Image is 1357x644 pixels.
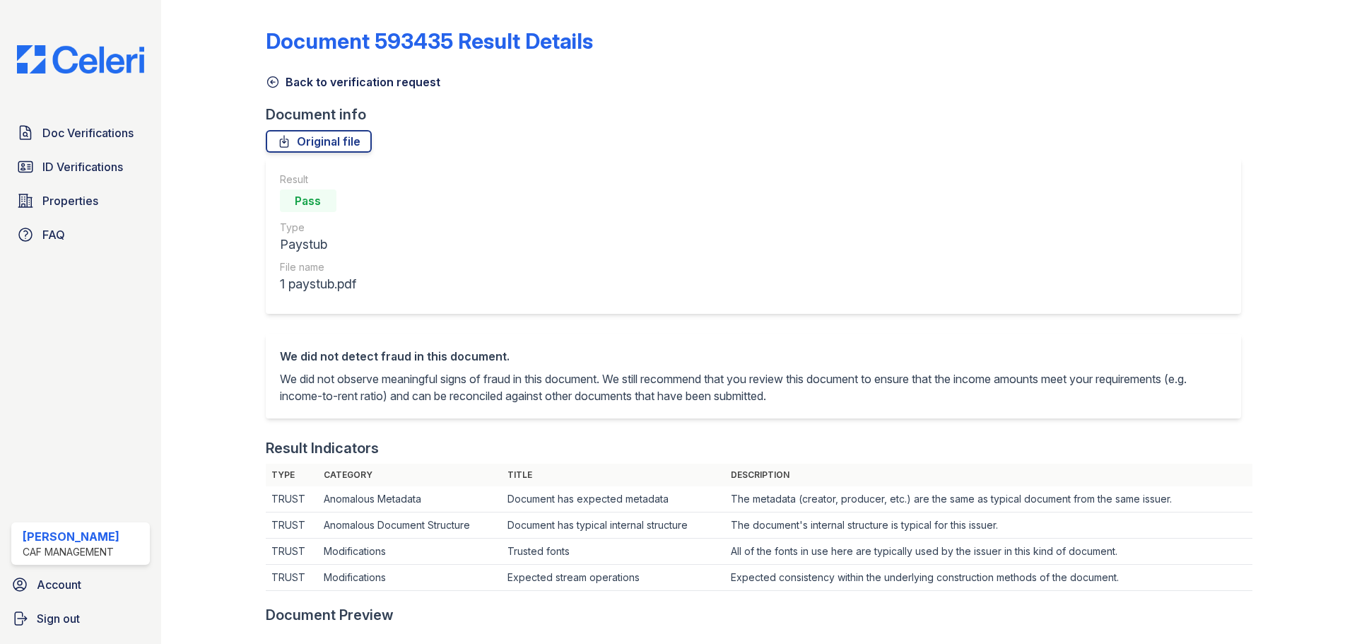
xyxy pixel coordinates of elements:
[725,464,1252,486] th: Description
[42,192,98,209] span: Properties
[266,539,319,565] td: TRUST
[11,187,150,215] a: Properties
[11,153,150,181] a: ID Verifications
[37,576,81,593] span: Account
[11,119,150,147] a: Doc Verifications
[266,130,372,153] a: Original file
[725,565,1252,591] td: Expected consistency within the underlying construction methods of the document.
[6,604,155,633] a: Sign out
[725,539,1252,565] td: All of the fonts in use here are typically used by the issuer in this kind of document.
[42,124,134,141] span: Doc Verifications
[266,105,1252,124] div: Document info
[266,438,379,458] div: Result Indicators
[502,539,725,565] td: Trusted fonts
[725,513,1252,539] td: The document's internal structure is typical for this issuer.
[37,610,80,627] span: Sign out
[502,486,725,513] td: Document has expected metadata
[42,158,123,175] span: ID Verifications
[725,486,1252,513] td: The metadata (creator, producer, etc.) are the same as typical document from the same issuer.
[266,486,319,513] td: TRUST
[266,74,440,90] a: Back to verification request
[280,370,1227,404] p: We did not observe meaningful signs of fraud in this document. We still recommend that you review...
[11,221,150,249] a: FAQ
[266,565,319,591] td: TRUST
[23,528,119,545] div: [PERSON_NAME]
[280,348,1227,365] div: We did not detect fraud in this document.
[6,570,155,599] a: Account
[280,260,356,274] div: File name
[318,513,502,539] td: Anomalous Document Structure
[266,513,319,539] td: TRUST
[23,545,119,559] div: CAF Management
[280,274,356,294] div: 1 paystub.pdf
[42,226,65,243] span: FAQ
[502,565,725,591] td: Expected stream operations
[318,486,502,513] td: Anomalous Metadata
[266,605,394,625] div: Document Preview
[502,464,725,486] th: Title
[280,235,356,254] div: Paystub
[318,539,502,565] td: Modifications
[6,45,155,74] img: CE_Logo_Blue-a8612792a0a2168367f1c8372b55b34899dd931a85d93a1a3d3e32e68fde9ad4.png
[266,464,319,486] th: Type
[318,565,502,591] td: Modifications
[280,189,336,212] div: Pass
[280,172,356,187] div: Result
[502,513,725,539] td: Document has typical internal structure
[318,464,502,486] th: Category
[280,221,356,235] div: Type
[266,28,593,54] a: Document 593435 Result Details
